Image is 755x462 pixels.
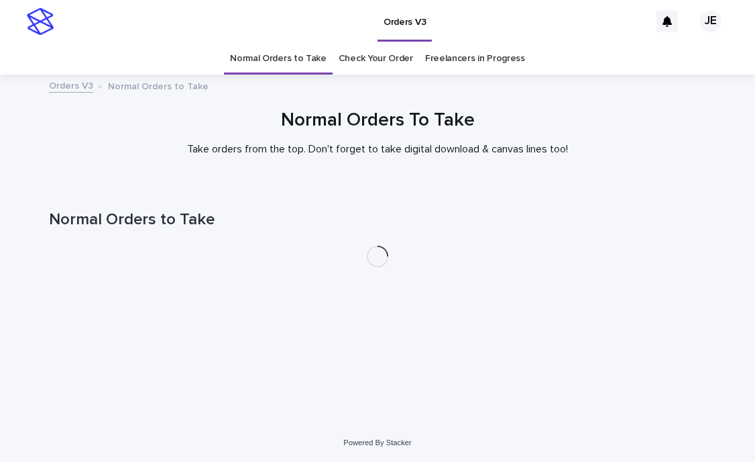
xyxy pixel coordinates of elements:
a: Freelancers in Progress [425,43,525,75]
div: JE [700,11,721,32]
a: Orders V3 [49,77,93,93]
a: Powered By Stacker [343,438,411,447]
h1: Normal Orders To Take [49,109,706,132]
img: stacker-logo-s-only.png [27,8,54,35]
p: Take orders from the top. Don't forget to take digital download & canvas lines too! [109,143,646,156]
h1: Normal Orders to Take [49,210,706,230]
a: Normal Orders to Take [230,43,327,75]
a: Check Your Order [339,43,413,75]
p: Normal Orders to Take [108,78,209,93]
